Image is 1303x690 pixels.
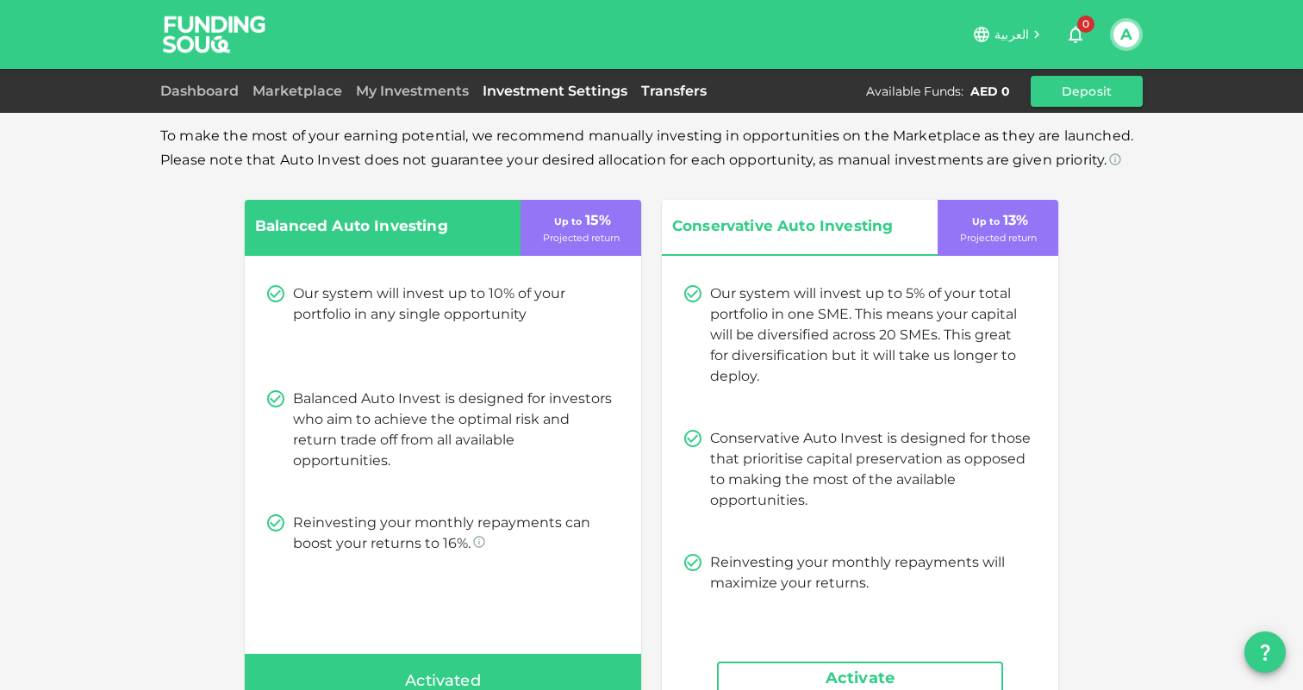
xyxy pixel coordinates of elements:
[710,428,1031,511] p: Conservative Auto Invest is designed for those that prioritise capital preservation as opposed to...
[551,210,611,231] p: 15 %
[293,283,614,325] p: Our system will invest up to 10% of your portfolio in any single opportunity
[160,83,246,99] a: Dashboard
[293,389,614,471] p: Balanced Auto Invest is designed for investors who aim to achieve the optimal risk and return tra...
[672,214,905,239] span: Conservative Auto Investing
[293,513,614,554] p: Reinvesting your monthly repayments can boost your returns to 16%.
[349,83,476,99] a: My Investments
[1058,17,1093,52] button: 0
[1113,22,1139,47] button: A
[972,215,1000,227] span: Up to
[476,83,634,99] a: Investment Settings
[1244,631,1286,673] button: question
[634,83,714,99] a: Transfers
[160,127,1133,168] span: To make the most of your earning potential, we recommend manually investing in opportunities on t...
[969,210,1028,231] p: 13 %
[1031,76,1143,107] button: Deposit
[255,214,488,239] span: Balanced Auto Investing
[866,83,963,100] div: Available Funds :
[710,552,1031,594] p: Reinvesting your monthly repayments will maximize your returns.
[710,283,1031,387] p: Our system will invest up to 5% of your total portfolio in one SME. This means your capital will ...
[543,231,620,246] p: Projected return
[246,83,349,99] a: Marketplace
[994,27,1029,42] span: العربية
[970,83,1010,100] div: AED 0
[1077,16,1094,33] span: 0
[554,215,582,227] span: Up to
[960,231,1037,246] p: Projected return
